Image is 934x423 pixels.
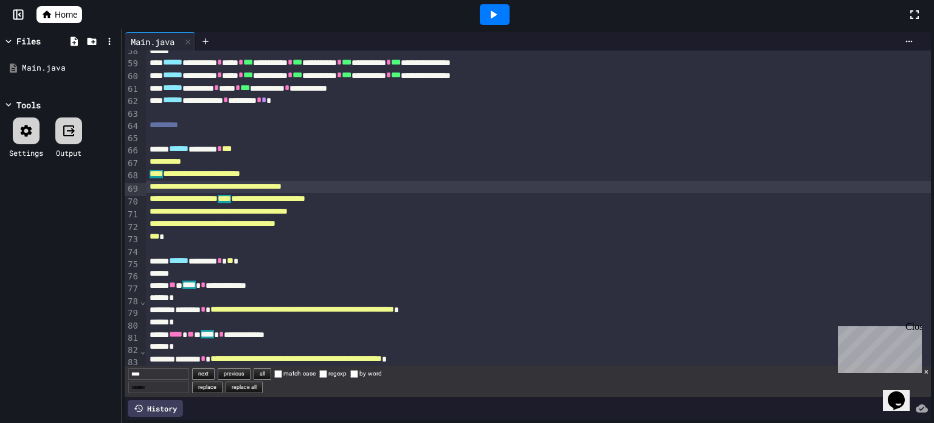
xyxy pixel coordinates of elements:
div: History [128,400,183,417]
div: 78 [125,296,140,308]
a: Home [36,6,82,23]
div: 60 [125,71,140,83]
div: 68 [125,170,140,183]
div: 70 [125,196,140,209]
button: all [254,368,271,380]
div: Settings [9,147,43,158]
div: 63 [125,108,140,121]
div: Files [16,35,41,47]
div: 82 [125,344,140,357]
div: 75 [125,259,140,271]
div: 65 [125,133,140,145]
div: 73 [125,234,140,246]
div: 76 [125,271,140,283]
div: 80 [125,320,140,332]
div: 67 [125,158,140,170]
span: Fold line [140,346,146,355]
div: 81 [125,332,140,345]
div: 59 [125,58,140,71]
div: 77 [125,283,140,296]
div: Chat with us now!Close [5,5,84,77]
label: by word [350,370,382,377]
div: 71 [125,209,140,222]
button: replace [192,382,223,393]
div: 58 [125,46,140,58]
input: by word [350,370,358,378]
button: next [192,368,215,380]
div: Tools [16,99,41,111]
span: Fold line [140,296,146,306]
div: 83 [125,357,140,369]
div: 61 [125,83,140,96]
iframe: chat widget [833,321,922,373]
div: Main.java [22,62,117,74]
div: 66 [125,145,140,158]
button: replace all [226,382,263,393]
button: previous [218,368,251,380]
label: regexp [319,370,347,377]
span: Home [55,9,77,21]
div: 69 [125,183,140,196]
button: close [924,366,929,377]
div: Main.java [125,32,196,51]
input: Replace [128,382,189,393]
label: match case [274,370,316,377]
div: 72 [125,222,140,234]
div: 79 [125,307,140,320]
input: regexp [319,370,327,378]
div: 64 [125,121,140,133]
div: 62 [125,96,140,108]
iframe: chat widget [883,374,922,411]
div: 74 [125,246,140,259]
input: Find [128,368,189,380]
input: match case [274,370,282,378]
div: Output [56,147,81,158]
div: Main.java [125,35,181,48]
